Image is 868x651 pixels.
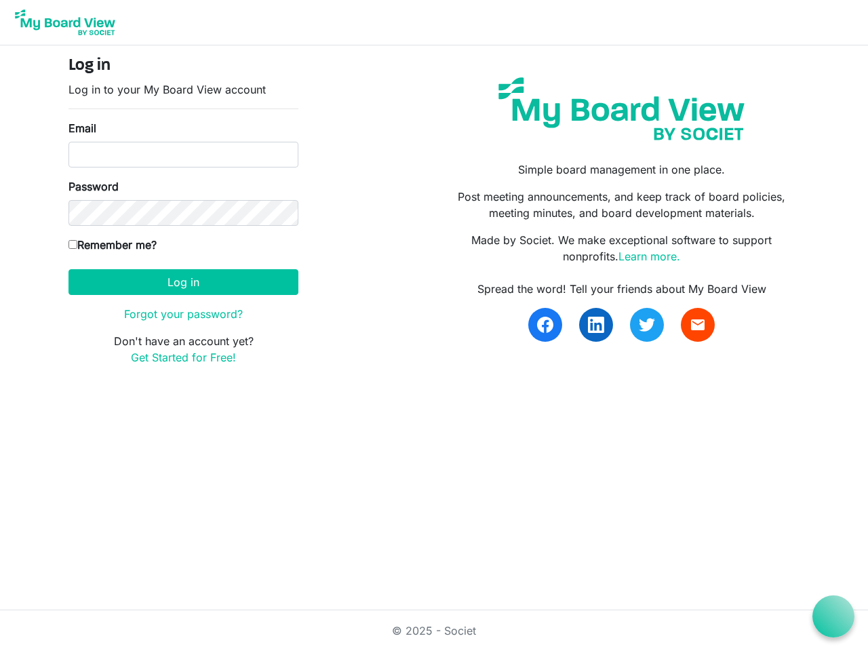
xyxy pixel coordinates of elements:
[681,308,715,342] a: email
[68,237,157,253] label: Remember me?
[68,240,77,249] input: Remember me?
[690,317,706,333] span: email
[444,161,800,178] p: Simple board management in one place.
[639,317,655,333] img: twitter.svg
[444,281,800,297] div: Spread the word! Tell your friends about My Board View
[588,317,604,333] img: linkedin.svg
[68,333,298,366] p: Don't have an account yet?
[124,307,243,321] a: Forgot your password?
[444,189,800,221] p: Post meeting announcements, and keep track of board policies, meeting minutes, and board developm...
[68,120,96,136] label: Email
[68,56,298,76] h4: Log in
[537,317,553,333] img: facebook.svg
[444,232,800,264] p: Made by Societ. We make exceptional software to support nonprofits.
[131,351,236,364] a: Get Started for Free!
[68,178,119,195] label: Password
[488,67,755,151] img: my-board-view-societ.svg
[68,269,298,295] button: Log in
[68,81,298,98] p: Log in to your My Board View account
[11,5,119,39] img: My Board View Logo
[392,624,476,637] a: © 2025 - Societ
[618,250,680,263] a: Learn more.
